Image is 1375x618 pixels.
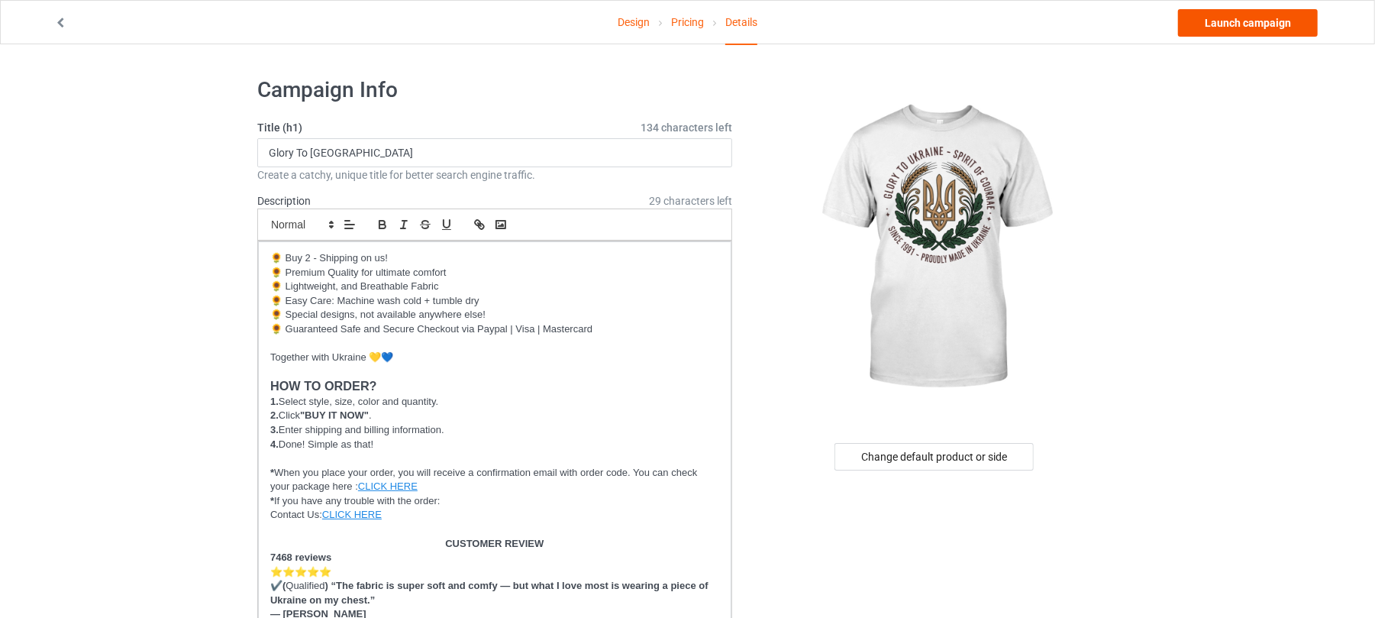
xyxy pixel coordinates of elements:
[270,322,719,337] p: 🌻 Guaranteed Safe and Secure Checkout via Paypal | Visa | Mastercard
[270,396,279,407] strong: 1.
[257,195,311,207] label: Description
[834,443,1034,471] div: Change default product or side
[445,538,544,549] strong: CUSTOMER REVIEW
[270,552,331,563] strong: 7468 reviews
[270,409,279,421] strong: 2.
[322,509,382,520] a: CLICK HERE
[270,438,279,450] strong: 4.
[257,76,732,104] h1: Campaign Info
[257,120,732,135] label: Title (h1)
[270,494,719,509] p: If you have any trouble with the order:
[270,579,719,607] p: Qualified
[1178,9,1318,37] a: Launch campaign
[641,120,732,135] span: 134 characters left
[270,308,719,322] p: 🌻 Special designs, not available anywhere else!
[270,379,377,393] strong: HOW TO ORDER?
[270,580,711,606] strong: ) “The fabric is super soft and comfy — but what I love most is wearing a piece of Ukraine on my ...
[270,580,286,591] strong: ✔️(
[270,280,719,294] p: 🌻 Lightweight, and Breathable Fabric
[270,251,719,266] p: 🌻 Buy 2 - Shipping on us!
[270,294,719,309] p: 🌻 Easy Care: Machine wash cold + tumble dry
[725,1,757,45] div: Details
[270,566,331,578] strong: ⭐️⭐️⭐️⭐️⭐️
[671,1,704,44] a: Pricing
[270,351,719,365] p: Together with Ukraine 💛💙
[270,424,279,435] strong: 3.
[649,193,732,209] span: 29 characters left
[270,266,719,280] p: 🌻 Premium Quality for ultimate comfort
[618,1,650,44] a: Design
[270,423,719,438] p: Enter shipping and billing information.
[270,395,719,409] p: Select style, size, color and quantity.
[300,409,369,421] strong: "BUY IT NOW"
[270,466,719,494] p: When you place your order, you will receive a confirmation email with order code. You can check y...
[270,438,719,452] p: Done! Simple as that!
[358,480,418,492] a: CLICK HERE
[257,167,732,183] div: Create a catchy, unique title for better search engine traffic.
[270,409,719,423] p: Click .
[270,508,719,523] p: Contact Us:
